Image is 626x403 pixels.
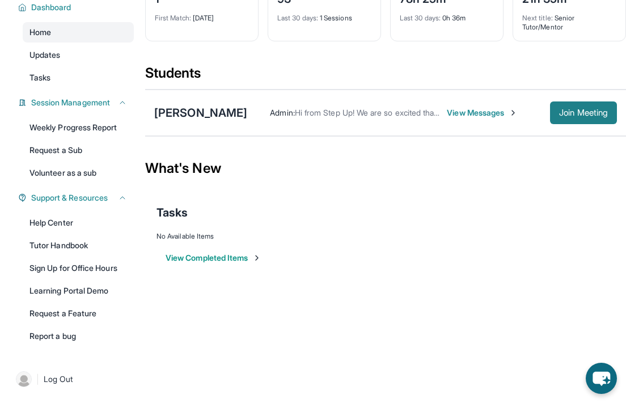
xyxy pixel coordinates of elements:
[400,7,494,23] div: 0h 36m
[155,14,191,22] span: First Match :
[23,45,134,65] a: Updates
[29,49,61,61] span: Updates
[586,363,617,394] button: chat-button
[29,27,51,38] span: Home
[29,72,50,83] span: Tasks
[27,2,127,13] button: Dashboard
[31,192,108,203] span: Support & Resources
[27,97,127,108] button: Session Management
[166,252,261,264] button: View Completed Items
[23,303,134,324] a: Request a Feature
[11,367,134,392] a: |Log Out
[27,192,127,203] button: Support & Resources
[23,163,134,183] a: Volunteer as a sub
[156,232,615,241] div: No Available Items
[16,371,32,387] img: user-img
[23,22,134,43] a: Home
[23,281,134,301] a: Learning Portal Demo
[270,108,294,117] span: Admin :
[277,14,318,22] span: Last 30 days :
[36,372,39,386] span: |
[23,140,134,160] a: Request a Sub
[277,7,371,23] div: 1 Sessions
[550,101,617,124] button: Join Meeting
[145,64,626,89] div: Students
[44,374,73,385] span: Log Out
[155,7,249,23] div: [DATE]
[23,117,134,138] a: Weekly Progress Report
[23,235,134,256] a: Tutor Handbook
[154,105,247,121] div: [PERSON_NAME]
[509,108,518,117] img: Chevron-Right
[145,143,626,193] div: What's New
[23,326,134,346] a: Report a bug
[447,107,518,118] span: View Messages
[400,14,441,22] span: Last 30 days :
[522,7,616,32] div: Senior Tutor/Mentor
[559,109,608,116] span: Join Meeting
[522,14,553,22] span: Next title :
[23,213,134,233] a: Help Center
[31,2,71,13] span: Dashboard
[31,97,110,108] span: Session Management
[156,205,188,220] span: Tasks
[23,67,134,88] a: Tasks
[23,258,134,278] a: Sign Up for Office Hours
